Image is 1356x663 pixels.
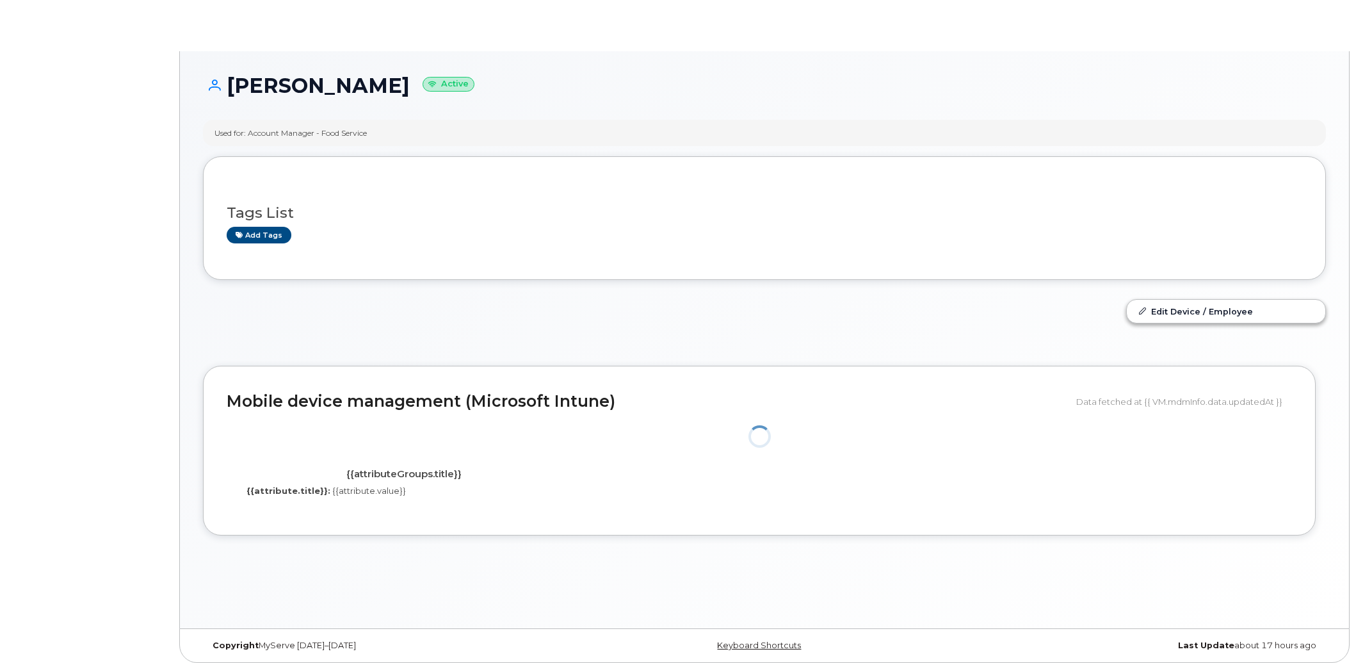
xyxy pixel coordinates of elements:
[203,74,1326,97] h1: [PERSON_NAME]
[1076,389,1292,414] div: Data fetched at {{ VM.mdmInfo.data.updatedAt }}
[213,641,259,650] strong: Copyright
[951,641,1326,651] div: about 17 hours ago
[1178,641,1234,650] strong: Last Update
[236,469,572,480] h4: {{attributeGroups.title}}
[227,205,1302,221] h3: Tags List
[332,486,406,496] span: {{attribute.value}}
[717,641,801,650] a: Keyboard Shortcuts
[1127,300,1325,323] a: Edit Device / Employee
[203,641,577,651] div: MyServe [DATE]–[DATE]
[227,227,291,243] a: Add tags
[423,77,474,92] small: Active
[246,485,330,497] label: {{attribute.title}}:
[214,127,367,138] div: Used for: Account Manager - Food Service
[227,393,1067,411] h2: Mobile device management (Microsoft Intune)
